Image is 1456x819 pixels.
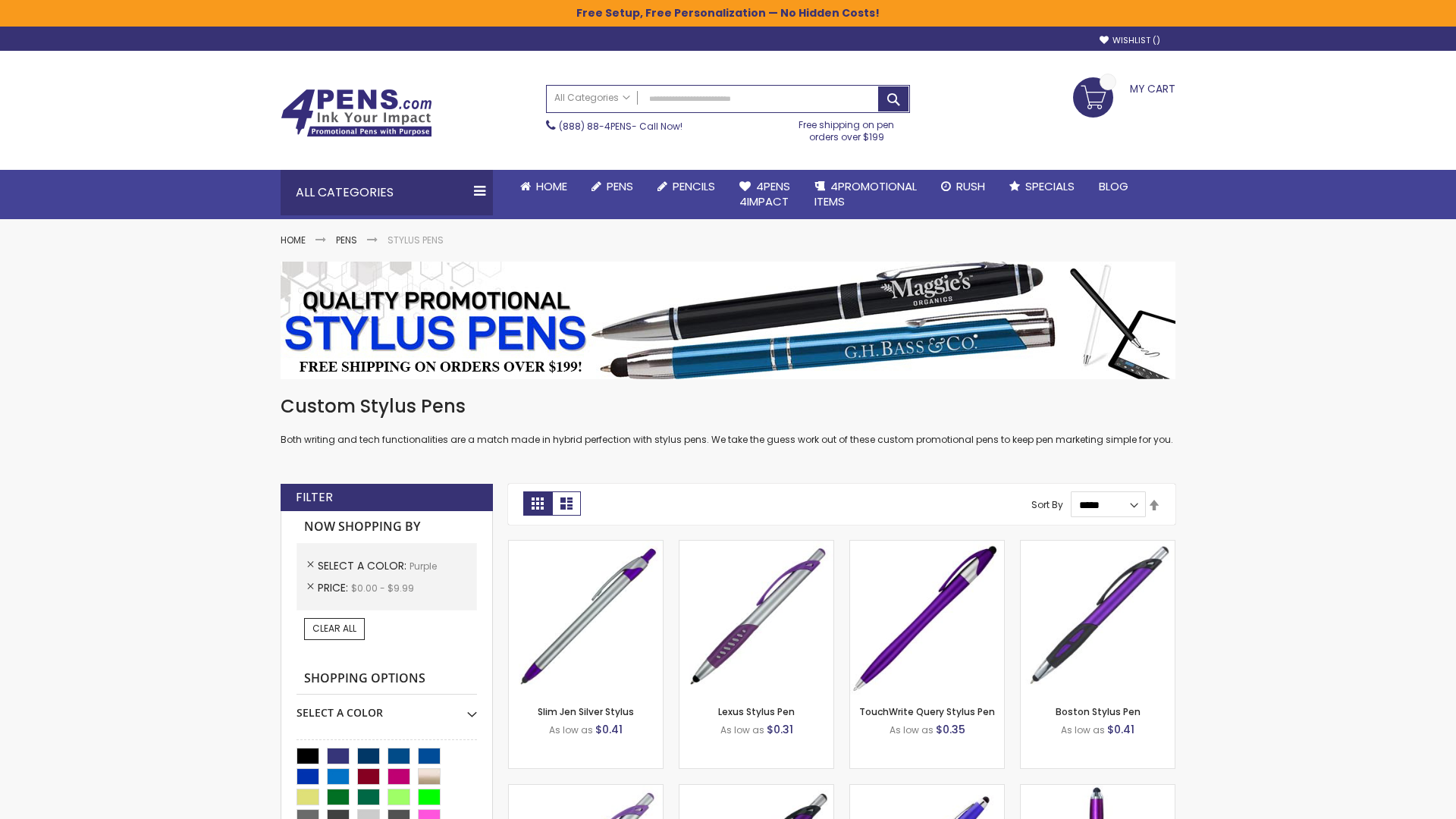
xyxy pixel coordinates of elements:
a: TouchWrite Query Stylus Pen-Purple [850,540,1004,553]
div: All Categories [281,170,493,215]
a: Home [508,170,579,203]
a: 4Pens4impact [727,170,802,219]
a: Clear All [304,618,365,639]
a: Boston Silver Stylus Pen-Purple [509,784,663,797]
span: $0.00 - $9.99 [351,582,414,595]
a: Lexus Stylus Pen-Purple [679,540,833,553]
a: Boston Stylus Pen-Purple [1021,540,1175,553]
div: Both writing and tech functionalities are a match made in hybrid perfection with stylus pens. We ... [281,394,1175,447]
strong: Now Shopping by [297,511,477,543]
span: Clear All [312,622,356,635]
a: All Categories [547,86,638,111]
a: Specials [997,170,1087,203]
span: Pencils [673,178,715,194]
span: Home [536,178,567,194]
span: Blog [1099,178,1128,194]
strong: Stylus Pens [388,234,444,246]
img: Boston Stylus Pen-Purple [1021,541,1175,695]
span: Rush [956,178,985,194]
div: Free shipping on pen orders over $199 [783,113,911,143]
span: $0.31 [767,722,793,737]
strong: Filter [296,489,333,506]
a: Home [281,234,306,246]
h1: Custom Stylus Pens [281,394,1175,419]
strong: Shopping Options [297,663,477,695]
strong: Grid [523,491,552,516]
img: 4Pens Custom Pens and Promotional Products [281,89,432,137]
span: Purple [409,560,437,573]
span: Price [318,580,351,595]
span: As low as [549,723,593,736]
a: Pencils [645,170,727,203]
span: 4Pens 4impact [739,178,790,209]
img: Lexus Stylus Pen-Purple [679,541,833,695]
span: $0.41 [1107,722,1134,737]
span: Select A Color [318,558,409,573]
a: TouchWrite Query Stylus Pen [859,705,995,718]
a: 4PROMOTIONALITEMS [802,170,929,219]
a: Rush [929,170,997,203]
span: $0.41 [595,722,623,737]
a: Sierra Stylus Twist Pen-Purple [850,784,1004,797]
a: Slim Jen Silver Stylus [538,705,634,718]
span: As low as [720,723,764,736]
a: Pens [579,170,645,203]
a: Blog [1087,170,1141,203]
a: Wishlist [1100,35,1160,46]
span: All Categories [554,92,630,104]
div: Select A Color [297,695,477,720]
label: Sort By [1031,498,1063,511]
a: (888) 88-4PENS [559,120,632,133]
a: Boston Stylus Pen [1056,705,1141,718]
span: - Call Now! [559,120,682,133]
a: TouchWrite Command Stylus Pen-Purple [1021,784,1175,797]
span: $0.35 [936,722,965,737]
a: Lexus Metallic Stylus Pen-Purple [679,784,833,797]
img: TouchWrite Query Stylus Pen-Purple [850,541,1004,695]
a: Slim Jen Silver Stylus-Purple [509,540,663,553]
span: As low as [1061,723,1105,736]
img: Stylus Pens [281,262,1175,379]
span: 4PROMOTIONAL ITEMS [814,178,917,209]
a: Pens [336,234,357,246]
img: Slim Jen Silver Stylus-Purple [509,541,663,695]
span: As low as [890,723,934,736]
a: Lexus Stylus Pen [718,705,795,718]
span: Specials [1025,178,1075,194]
span: Pens [607,178,633,194]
